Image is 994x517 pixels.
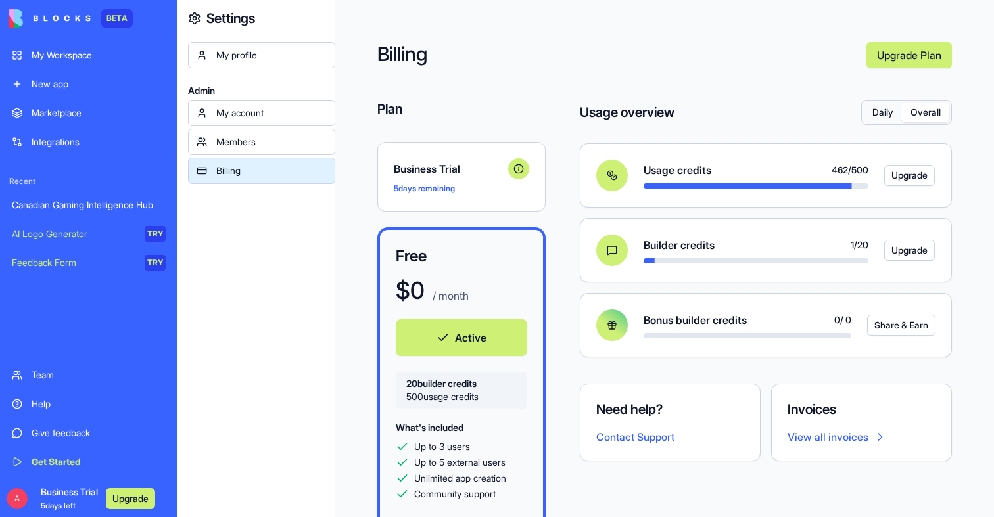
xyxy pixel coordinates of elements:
span: Admin [188,84,335,97]
h4: Usage overview [580,103,674,122]
p: / month [430,288,469,303]
a: My profile [188,42,335,68]
h1: $ 0 [396,277,425,303]
span: Unlimited app creation [414,472,506,485]
span: 5 days left [41,501,76,510]
span: 20 builder credits [406,377,517,390]
button: Upgrade [884,165,935,186]
a: My Workspace [4,42,174,68]
span: A [7,488,28,509]
a: Help [4,391,174,417]
div: Integrations [32,135,166,148]
span: 1 / 20 [851,238,868,252]
a: Billing [188,158,335,184]
span: Usage credits [644,162,711,178]
img: logo [9,9,91,28]
span: Community support [414,487,496,501]
h4: Settings [206,9,255,28]
h4: Plan [377,100,546,118]
a: View all invoices [788,429,935,445]
h2: Billing [377,42,856,68]
button: Upgrade [884,240,935,261]
span: Up to 3 users [414,440,470,453]
div: Canadian Gaming Intelligence Hub [12,198,166,212]
div: Feedback Form [12,256,135,269]
div: My profile [216,49,327,62]
div: My account [216,106,327,120]
button: Share & Earn [867,315,935,336]
div: TRY [145,255,166,271]
span: 462 / 500 [832,164,868,177]
h4: Invoices [788,400,935,418]
button: Upgrade [106,488,155,509]
div: New app [32,78,166,91]
div: Members [216,135,327,148]
div: Team [32,369,166,382]
a: Marketplace [4,100,174,126]
div: TRY [145,226,166,242]
div: Give feedback [32,426,166,439]
button: Overall [901,103,949,122]
a: Team [4,362,174,388]
span: Bonus builder credits [644,312,747,328]
button: Daily [864,103,901,122]
a: Members [188,129,335,155]
a: Get Started [4,449,174,475]
a: New app [4,71,174,97]
a: BETA [9,9,133,28]
span: Business Trial [41,485,98,512]
a: Integrations [4,129,174,155]
a: Upgrade [884,240,920,261]
a: Feedback FormTRY [4,250,174,276]
div: My Workspace [32,49,166,62]
div: Marketplace [32,106,166,120]
span: 500 usage credits [406,390,517,403]
div: BETA [101,9,133,28]
span: Up to 5 external users [414,456,506,469]
a: Upgrade [884,165,920,186]
span: Recent [4,176,174,187]
div: Help [32,397,166,411]
a: AI Logo GeneratorTRY [4,221,174,247]
a: Give feedback [4,420,174,446]
span: What's included [396,422,463,433]
span: 5 days remaining [394,183,455,193]
div: AI Logo Generator [12,227,135,240]
span: 0 / 0 [834,313,851,326]
span: Business Trial [394,161,503,177]
h4: Need help? [596,400,744,418]
h3: Free [396,246,527,267]
a: My account [188,100,335,126]
span: Builder credits [644,237,715,253]
a: Upgrade Plan [866,42,952,68]
div: Billing [216,164,327,177]
a: Canadian Gaming Intelligence Hub [4,192,174,218]
div: Get Started [32,455,166,468]
button: Active [396,319,527,356]
button: Contact Support [596,429,674,445]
